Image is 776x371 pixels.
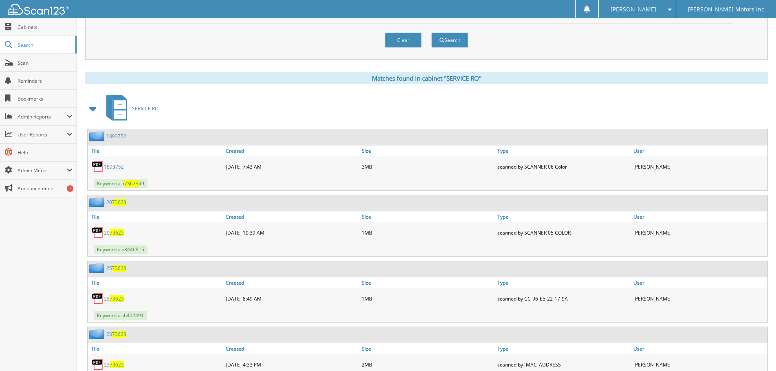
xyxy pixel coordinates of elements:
a: 1893752 [106,133,126,140]
a: Size [360,211,496,222]
span: Cabinets [18,24,73,31]
div: [PERSON_NAME] [631,290,767,307]
a: 2573623 [104,295,124,302]
span: 73623 [124,180,138,187]
img: PDF.png [92,292,104,305]
span: Keywords: sh402491 [94,311,147,320]
a: File [88,343,224,354]
img: folder2.png [89,263,106,273]
img: PDF.png [92,358,104,371]
a: User [631,343,767,354]
span: Admin Menu [18,167,67,174]
a: File [88,277,224,288]
span: [PERSON_NAME] Motors Inc [688,7,764,12]
span: Keywords: 5 49 [94,179,147,188]
div: [DATE] 10:39 AM [224,224,360,241]
img: folder2.png [89,329,106,339]
a: File [88,211,224,222]
div: Matches found in cabinet "SERVICE RO" [85,72,768,84]
div: [PERSON_NAME] [631,158,767,175]
div: 1MB [360,224,496,241]
span: Search [18,42,71,48]
div: [DATE] 8:49 AM [224,290,360,307]
img: folder2.png [89,131,106,141]
a: Size [360,343,496,354]
span: 73623 [110,361,124,368]
a: Created [224,343,360,354]
a: User [631,211,767,222]
a: Type [495,145,631,156]
span: Bookmarks [18,95,73,102]
span: SERVICE RO [132,105,158,112]
div: 3MB [360,158,496,175]
a: Created [224,145,360,156]
div: 1MB [360,290,496,307]
div: scanned by SCANNER 06 Color [495,158,631,175]
a: Type [495,211,631,222]
span: [PERSON_NAME] [611,7,656,12]
a: User [631,145,767,156]
img: PDF.png [92,226,104,239]
a: SERVICE RO [101,92,158,125]
a: 2373623 [106,331,126,338]
span: User Reports [18,131,67,138]
div: [DATE] 7:43 AM [224,158,360,175]
a: 1893752 [104,163,124,170]
a: File [88,145,224,156]
span: 73623 [112,331,126,338]
span: 73623 [112,199,126,206]
span: Help [18,149,73,156]
a: Created [224,277,360,288]
a: User [631,277,767,288]
img: PDF.png [92,160,104,173]
a: Size [360,145,496,156]
div: scanned by CC-96-E5-22-17-9A [495,290,631,307]
a: 2073623 [106,199,126,206]
a: Created [224,211,360,222]
div: [PERSON_NAME] [631,224,767,241]
span: 73623 [110,295,124,302]
button: Search [431,33,468,48]
span: 73623 [110,229,124,236]
span: 73623 [112,265,126,272]
span: Keywords: b3446815 [94,245,147,254]
img: scan123-logo-white.svg [8,4,69,15]
a: Type [495,343,631,354]
a: Size [360,277,496,288]
div: scanned by SCANNER 05 COLOR [495,224,631,241]
span: Reminders [18,77,73,84]
a: 2573623 [106,265,126,272]
div: 1 [67,185,73,192]
img: folder2.png [89,197,106,207]
span: Admin Reports [18,113,67,120]
span: Scan [18,59,73,66]
a: 2373623 [104,361,124,368]
button: Clear [385,33,422,48]
a: Type [495,277,631,288]
span: Announcements [18,185,73,192]
a: 2073623 [104,229,124,236]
